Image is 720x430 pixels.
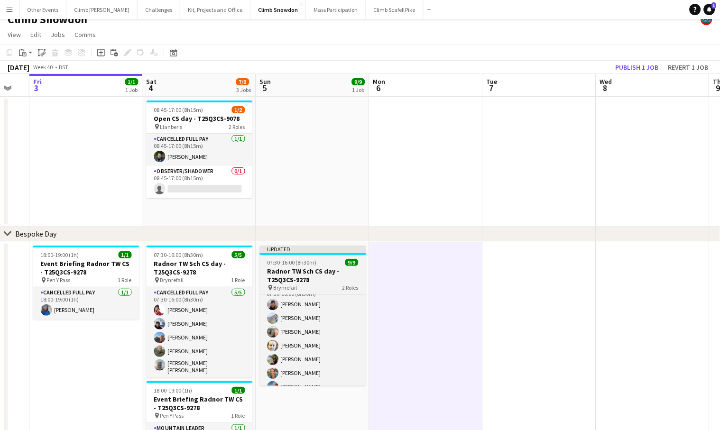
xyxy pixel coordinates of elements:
a: Jobs [47,28,69,41]
span: 3 [32,82,42,93]
app-card-role: Cancelled full pay1/108:45-17:00 (8h15m)[PERSON_NAME] [147,134,253,166]
span: Edit [30,30,41,39]
a: Edit [27,28,45,41]
span: 6 [372,82,386,93]
app-user-avatar: Staff RAW Adventures [701,14,712,25]
div: BST [59,64,68,71]
span: 08:45-17:00 (8h15m) [154,106,203,113]
span: 1/1 [232,387,245,394]
span: 2 Roles [342,284,359,291]
span: 5/5 [232,251,245,258]
span: 9/9 [352,78,365,85]
span: Week 40 [31,64,55,71]
button: Revert 1 job [665,61,712,73]
h3: Open CS day - T25Q3CS-9078 [147,114,253,123]
span: Jobs [51,30,65,39]
button: Climb [PERSON_NAME] [66,0,138,19]
a: 1 [704,4,715,15]
button: Publish 1 job [612,61,663,73]
app-job-card: 08:45-17:00 (8h15m)1/2Open CS day - T25Q3CS-9078 Llanberis2 RolesCancelled full pay1/108:45-17:00... [147,101,253,198]
div: 1 Job [126,86,138,93]
span: 07:30-16:00 (8h30m) [268,259,317,266]
span: Tue [487,77,498,86]
span: 1/1 [119,251,132,258]
span: Pen Y Pass [160,412,184,419]
button: Climb Scafell Pike [366,0,424,19]
h3: Event Briefing Radnor TW CS - T25Q3CS-9278 [147,395,253,412]
span: Brynrefail [274,284,297,291]
h1: Climb Snowdon [8,12,87,27]
div: Updated [260,246,366,253]
button: Mass Participation [306,0,366,19]
span: View [8,30,21,39]
a: View [4,28,25,41]
span: Sun [260,77,271,86]
span: Fri [33,77,42,86]
span: 1 Role [118,276,132,284]
div: 3 Jobs [237,86,251,93]
span: 2 Roles [229,123,245,130]
app-card-role: Cancelled full pay5/507:30-16:00 (8h30m)[PERSON_NAME][PERSON_NAME][PERSON_NAME][PERSON_NAME][PERS... [147,287,253,377]
span: Sat [147,77,157,86]
button: Climb Snowdon [250,0,306,19]
span: Pen Y Pass [47,276,71,284]
span: Llanberis [160,123,183,130]
app-card-role: Mountain Leader8/807:30-16:00 (8h30m)[PERSON_NAME][PERSON_NAME][PERSON_NAME][PERSON_NAME][PERSON_... [260,282,366,410]
span: 7/8 [236,78,249,85]
button: Challenges [138,0,180,19]
span: 9/9 [345,259,359,266]
app-job-card: 07:30-16:00 (8h30m)5/5Radnor TW Sch CS day - T25Q3CS-9278 Brynrefail1 RoleCancelled full pay5/507... [147,246,253,377]
div: Bespoke Day [15,229,56,238]
span: 1/1 [125,78,138,85]
app-job-card: 18:00-19:00 (1h)1/1Event Briefing Radnor TW CS - T25Q3CS-9278 Pen Y Pass1 RoleCancelled full pay1... [33,246,139,320]
h3: Radnor TW Sch CS day - T25Q3CS-9278 [147,259,253,276]
span: 8 [599,82,612,93]
h3: Radnor TW Sch CS day - T25Q3CS-9278 [260,267,366,284]
span: Mon [373,77,386,86]
h3: Event Briefing Radnor TW CS - T25Q3CS-9278 [33,259,139,276]
span: 07:30-16:00 (8h30m) [154,251,203,258]
app-card-role: Observer/Shadower0/108:45-17:00 (8h15m) [147,166,253,198]
span: 7 [485,82,498,93]
app-job-card: Updated07:30-16:00 (8h30m)9/9Radnor TW Sch CS day - T25Q3CS-9278 Brynrefail2 RolesEvent Team Coor... [260,246,366,386]
span: 1 Role [231,276,245,284]
div: [DATE] [8,63,29,72]
span: 18:00-19:00 (1h) [41,251,79,258]
button: Kit, Projects and Office [180,0,250,19]
span: Comms [74,30,96,39]
app-card-role: Cancelled full pay1/118:00-19:00 (1h)[PERSON_NAME] [33,287,139,320]
a: Comms [71,28,100,41]
span: 1/2 [232,106,245,113]
span: 18:00-19:00 (1h) [154,387,193,394]
div: 1 Job [352,86,365,93]
span: Wed [600,77,612,86]
button: Other Events [19,0,66,19]
span: Brynrefail [160,276,184,284]
span: 4 [145,82,157,93]
span: 1 [712,2,716,9]
span: 1 Role [231,412,245,419]
span: 5 [258,82,271,93]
